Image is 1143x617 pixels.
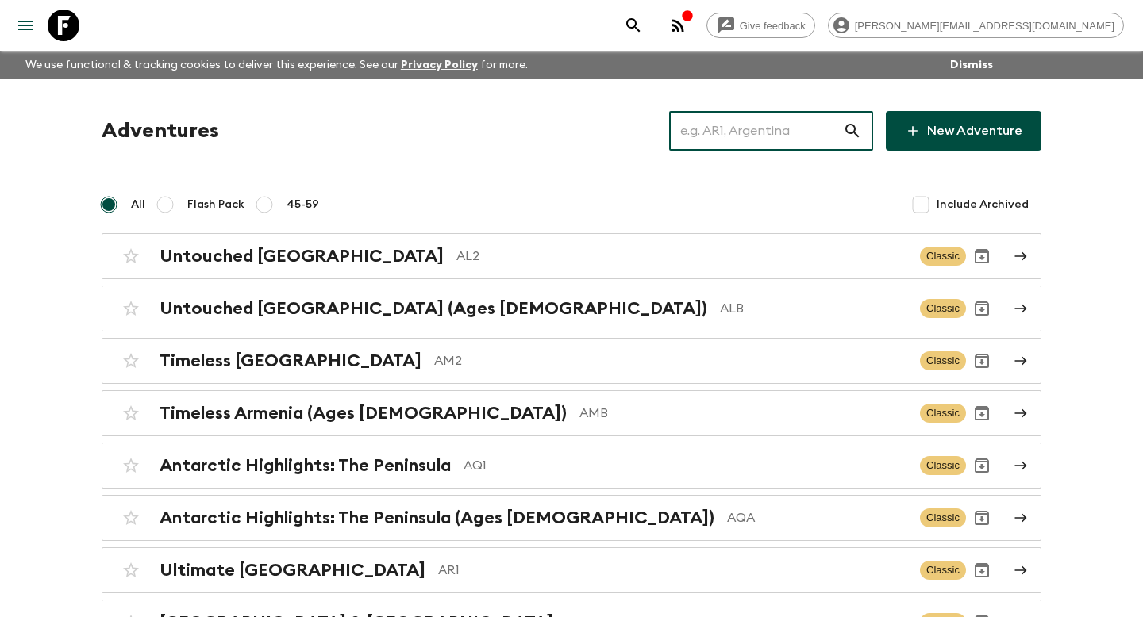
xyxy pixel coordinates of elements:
[937,197,1029,213] span: Include Archived
[966,345,998,377] button: Archive
[187,197,244,213] span: Flash Pack
[102,286,1041,331] a: Untouched [GEOGRAPHIC_DATA] (Ages [DEMOGRAPHIC_DATA])ALBClassicArchive
[434,351,907,370] p: AM2
[579,404,907,423] p: AMB
[102,547,1041,593] a: Ultimate [GEOGRAPHIC_DATA]AR1ClassicArchive
[966,502,998,534] button: Archive
[706,13,815,38] a: Give feedback
[102,338,1041,384] a: Timeless [GEOGRAPHIC_DATA]AM2ClassicArchive
[846,20,1123,32] span: [PERSON_NAME][EMAIL_ADDRESS][DOMAIN_NAME]
[102,443,1041,489] a: Antarctic Highlights: The PeninsulaAQ1ClassicArchive
[920,404,966,423] span: Classic
[160,560,425,581] h2: Ultimate [GEOGRAPHIC_DATA]
[618,10,649,41] button: search adventures
[731,20,814,32] span: Give feedback
[828,13,1124,38] div: [PERSON_NAME][EMAIL_ADDRESS][DOMAIN_NAME]
[10,10,41,41] button: menu
[438,561,907,580] p: AR1
[160,351,421,371] h2: Timeless [GEOGRAPHIC_DATA]
[920,351,966,370] span: Classic
[886,111,1041,151] a: New Adventure
[966,450,998,481] button: Archive
[102,390,1041,436] a: Timeless Armenia (Ages [DEMOGRAPHIC_DATA])AMBClassicArchive
[727,508,907,527] p: AQA
[160,246,444,266] h2: Untouched [GEOGRAPHIC_DATA]
[401,59,478,71] a: Privacy Policy
[160,298,707,319] h2: Untouched [GEOGRAPHIC_DATA] (Ages [DEMOGRAPHIC_DATA])
[946,54,997,76] button: Dismiss
[920,299,966,318] span: Classic
[920,456,966,475] span: Classic
[720,299,907,318] p: ALB
[966,397,998,429] button: Archive
[920,561,966,580] span: Classic
[920,247,966,266] span: Classic
[966,293,998,324] button: Archive
[669,109,843,153] input: e.g. AR1, Argentina
[102,233,1041,279] a: Untouched [GEOGRAPHIC_DATA]AL2ClassicArchive
[102,115,219,147] h1: Adventures
[160,403,567,423] h2: Timeless Armenia (Ages [DEMOGRAPHIC_DATA])
[102,495,1041,541] a: Antarctic Highlights: The Peninsula (Ages [DEMOGRAPHIC_DATA])AQAClassicArchive
[160,455,451,476] h2: Antarctic Highlights: The Peninsula
[966,554,998,586] button: Archive
[464,456,907,475] p: AQ1
[287,197,319,213] span: 45-59
[131,197,145,213] span: All
[456,247,907,266] p: AL2
[160,508,714,528] h2: Antarctic Highlights: The Peninsula (Ages [DEMOGRAPHIC_DATA])
[920,508,966,527] span: Classic
[19,51,534,79] p: We use functional & tracking cookies to deliver this experience. See our for more.
[966,240,998,272] button: Archive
